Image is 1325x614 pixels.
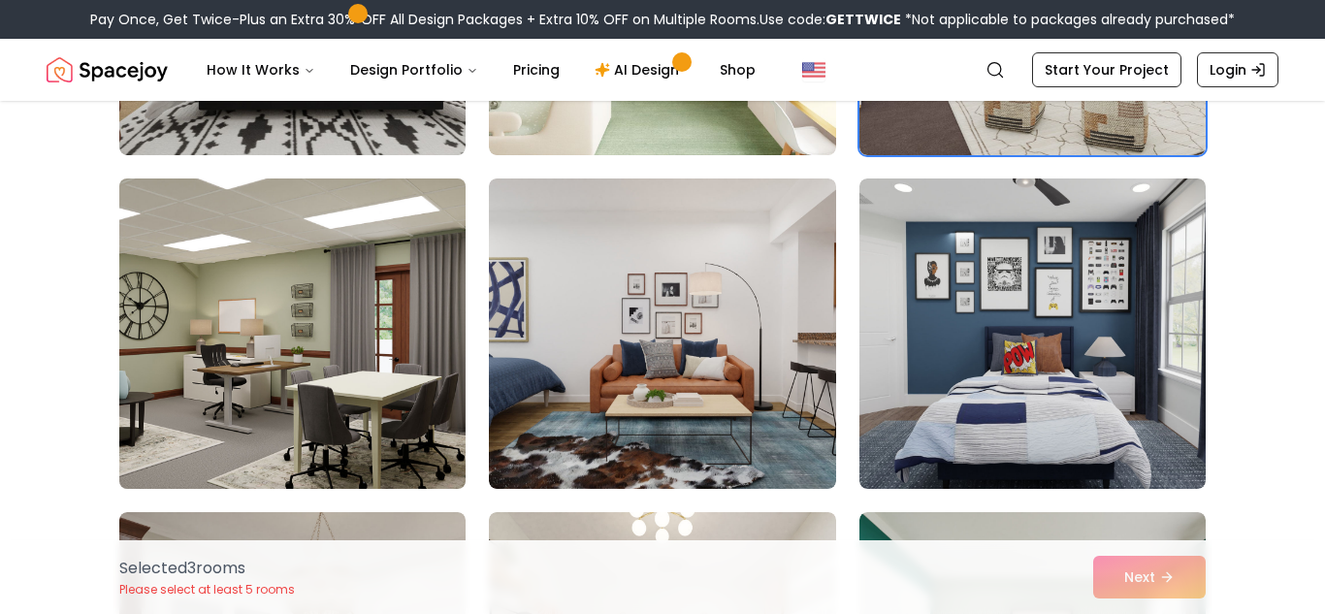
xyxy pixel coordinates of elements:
[901,10,1235,29] span: *Not applicable to packages already purchased*
[335,50,494,89] button: Design Portfolio
[191,50,331,89] button: How It Works
[47,50,168,89] a: Spacejoy
[704,50,771,89] a: Shop
[1197,52,1278,87] a: Login
[579,50,700,89] a: AI Design
[119,557,295,580] p: Selected 3 room s
[498,50,575,89] a: Pricing
[489,178,835,489] img: Room room-11
[759,10,901,29] span: Use code:
[47,50,168,89] img: Spacejoy Logo
[825,10,901,29] b: GETTWICE
[111,171,474,497] img: Room room-10
[1032,52,1181,87] a: Start Your Project
[90,10,1235,29] div: Pay Once, Get Twice-Plus an Extra 30% OFF All Design Packages + Extra 10% OFF on Multiple Rooms.
[119,582,295,598] p: Please select at least 5 rooms
[859,178,1206,489] img: Room room-12
[47,39,1278,101] nav: Global
[191,50,771,89] nav: Main
[802,58,825,81] img: United States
